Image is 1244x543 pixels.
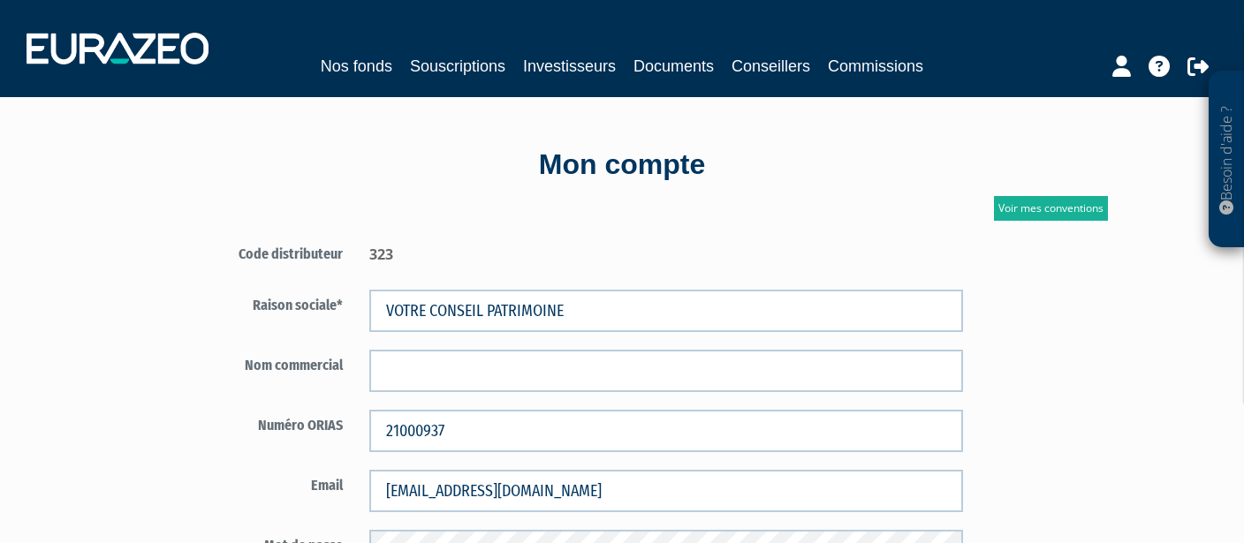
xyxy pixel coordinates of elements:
[149,238,356,265] label: Code distributeur
[149,350,356,376] label: Nom commercial
[118,145,1126,185] div: Mon compte
[27,33,209,64] img: 1732889491-logotype_eurazeo_blanc_rvb.png
[321,54,392,79] a: Nos fonds
[410,54,505,79] a: Souscriptions
[356,238,976,265] div: 323
[633,54,714,79] a: Documents
[732,54,810,79] a: Conseillers
[149,470,356,496] label: Email
[149,410,356,436] label: Numéro ORIAS
[1217,80,1237,239] p: Besoin d'aide ?
[523,54,616,79] a: Investisseurs
[994,196,1108,221] a: Voir mes conventions
[149,290,356,316] label: Raison sociale*
[828,54,923,79] a: Commissions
